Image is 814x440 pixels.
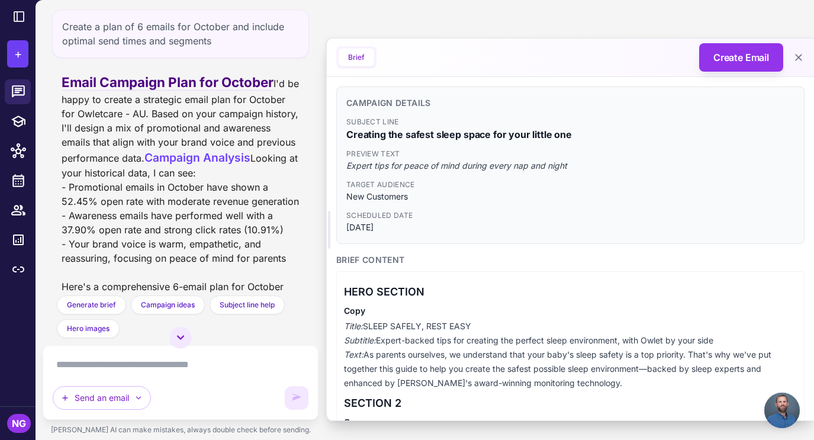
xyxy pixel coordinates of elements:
[346,210,794,221] span: Scheduled Date
[346,221,794,234] span: [DATE]
[344,305,797,317] h4: Copy
[210,296,285,314] button: Subject line help
[346,97,794,110] h3: Campaign Details
[713,50,769,65] span: Create Email
[14,45,22,63] span: +
[344,349,363,359] em: Text:
[336,253,805,266] h3: Brief Content
[67,323,110,334] span: Hero images
[346,190,794,203] span: New Customers
[344,335,376,345] em: Subtitle:
[52,9,309,58] div: Create a plan of 6 emails for October and include optimal send times and segments
[344,284,797,300] h3: HERO SECTION
[144,150,250,165] span: Campaign Analysis
[7,40,28,68] button: +
[346,179,794,190] span: Target Audience
[7,414,31,433] div: NG
[346,159,794,172] span: Expert tips for peace of mind during every nap and night
[131,296,205,314] button: Campaign ideas
[43,420,318,440] div: [PERSON_NAME] AI can make mistakes, always double check before sending.
[57,296,126,314] button: Generate brief
[141,300,195,310] span: Campaign ideas
[62,74,274,91] span: Email Campaign Plan for October
[346,149,794,159] span: Preview Text
[346,117,794,127] span: Subject Line
[220,300,275,310] span: Subject line help
[764,393,800,428] a: Open chat
[53,386,151,410] button: Send an email
[344,416,797,428] h4: Copy
[67,300,116,310] span: Generate brief
[346,127,794,142] span: Creating the safest sleep space for your little one
[344,395,797,412] h3: SECTION 2
[344,319,797,390] p: SLEEP SAFELY, REST EASY Expert-backed tips for creating the perfect sleep environment, with Owlet...
[57,319,120,338] button: Hero images
[699,43,783,72] button: Create Email
[339,49,374,66] button: Brief
[344,321,363,331] em: Title:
